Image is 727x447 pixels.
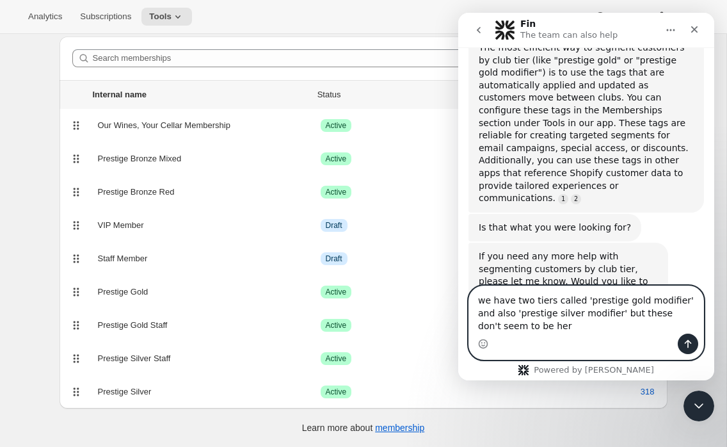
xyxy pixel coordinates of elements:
[149,12,172,22] span: Tools
[326,320,347,330] span: Active
[607,12,624,22] span: Help
[326,254,342,264] span: Draft
[93,49,655,67] input: Search memberships
[633,382,662,402] button: 318
[72,8,139,26] button: Subscriptions
[586,8,644,26] button: Help
[317,88,486,101] div: Status
[98,219,321,232] div: VIP Member
[326,187,347,197] span: Active
[648,8,707,26] button: Settings
[326,387,347,397] span: Active
[302,421,424,434] p: Learn more about
[20,8,70,26] button: Analytics
[326,287,347,297] span: Active
[98,152,321,165] div: Prestige Bronze Mixed
[141,8,192,26] button: Tools
[375,423,424,433] a: membership
[80,12,131,22] span: Subscriptions
[98,119,321,132] div: Our Wines, Your Cellar Membership
[98,352,321,365] div: Prestige Silver Staff
[683,391,714,421] iframe: Intercom live chat
[326,120,347,131] span: Active
[93,88,147,101] div: Internal name
[98,186,321,199] div: Prestige Bronze Red
[458,13,714,380] iframe: Intercom live chat
[326,220,342,231] span: Draft
[98,319,321,332] div: Prestige Gold Staff
[641,386,655,398] span: 318
[326,154,347,164] span: Active
[98,252,321,265] div: Staff Member
[98,286,321,298] div: Prestige Gold
[98,386,321,398] div: Prestige Silver
[28,12,62,22] span: Analytics
[668,12,699,22] span: Settings
[326,354,347,364] span: Active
